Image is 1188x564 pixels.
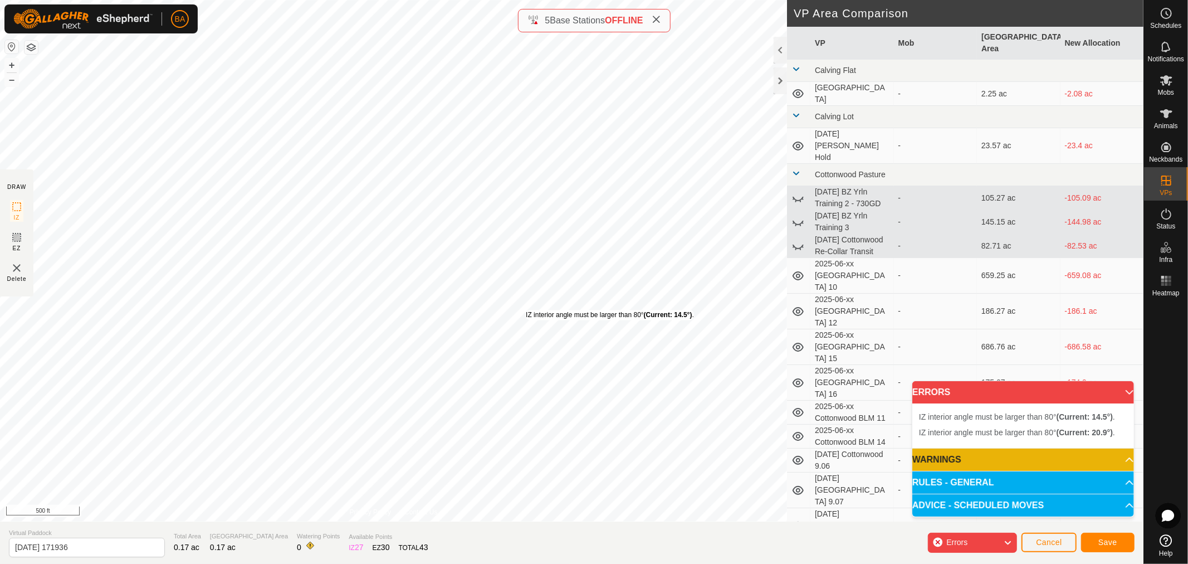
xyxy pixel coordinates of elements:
[815,66,856,75] span: Calving Flat
[7,275,27,283] span: Delete
[912,471,1134,494] p-accordion-header: RULES - GENERAL
[898,520,972,532] div: -
[810,82,893,106] td: [GEOGRAPHIC_DATA]
[977,210,1060,234] td: 145.15 ac
[350,507,392,517] a: Privacy Policy
[810,210,893,234] td: [DATE] BZ Yrln Training 3
[1144,530,1188,561] a: Help
[526,310,694,320] div: IZ interior angle must be larger than 80° .
[794,7,1143,20] h2: VP Area Comparison
[898,341,972,353] div: -
[898,140,972,152] div: -
[810,186,893,210] td: [DATE] BZ Yrln Training 2 - 730GD
[898,240,972,252] div: -
[9,528,165,538] span: Virtual Paddock
[1021,533,1077,552] button: Cancel
[977,258,1060,294] td: 659.25 ac
[1057,412,1113,421] b: (Current: 14.5°)
[1081,533,1135,552] button: Save
[912,455,961,464] span: WARNINGS
[1060,329,1143,365] td: -686.58 ac
[399,542,428,553] div: TOTAL
[1060,258,1143,294] td: -659.08 ac
[175,13,185,25] span: BA
[349,532,428,542] span: Available Points
[550,16,605,25] span: Base Stations
[912,403,1134,448] p-accordion-content: ERRORS
[898,407,972,419] div: -
[1150,22,1181,29] span: Schedules
[1152,290,1180,296] span: Heatmap
[1060,234,1143,258] td: -82.53 ac
[815,170,886,179] span: Cottonwood Pasture
[912,388,950,397] span: ERRORS
[898,216,972,228] div: -
[1159,550,1173,557] span: Help
[210,532,288,541] span: [GEOGRAPHIC_DATA] Area
[404,507,437,517] a: Contact Us
[898,192,972,204] div: -
[977,365,1060,401] td: 175.07 ac
[14,213,20,222] span: IZ
[13,9,153,29] img: Gallagher Logo
[1149,156,1182,163] span: Neckbands
[210,543,236,552] span: 0.17 ac
[919,412,1115,421] span: IZ interior angle must be larger than 80° .
[644,312,692,319] b: (Current: 14.5°)
[810,329,893,365] td: 2025-06-xx [GEOGRAPHIC_DATA] 15
[898,377,972,388] div: -
[912,501,1044,510] span: ADVICE - SCHEDULED MOVES
[174,532,201,541] span: Total Area
[912,494,1134,517] p-accordion-header: ADVICE - SCHEDULED MOVES
[919,428,1115,437] span: IZ interior angle must be larger than 80° .
[1060,186,1143,210] td: -105.09 ac
[297,543,301,552] span: 0
[1060,294,1143,329] td: -186.1 ac
[25,41,38,54] button: Map Layers
[1060,82,1143,106] td: -2.08 ac
[810,258,893,294] td: 2025-06-xx [GEOGRAPHIC_DATA] 10
[810,401,893,425] td: 2025-06-xx Cottonwood BLM 11
[1158,89,1174,96] span: Mobs
[10,261,23,275] img: VP
[810,27,893,60] th: VP
[1060,128,1143,164] td: -23.4 ac
[977,234,1060,258] td: 82.71 ac
[605,16,643,25] span: OFFLINE
[898,305,972,317] div: -
[1057,428,1113,437] b: (Current: 20.9°)
[946,538,967,547] span: Errors
[810,365,893,401] td: 2025-06-xx [GEOGRAPHIC_DATA] 16
[898,270,972,281] div: -
[894,27,977,60] th: Mob
[912,478,994,487] span: RULES - GENERAL
[349,542,363,553] div: IZ
[898,484,972,496] div: -
[1098,538,1117,547] span: Save
[810,473,893,508] td: [DATE] [GEOGRAPHIC_DATA] 9.07
[419,543,428,552] span: 43
[1159,256,1172,263] span: Infra
[912,449,1134,471] p-accordion-header: WARNINGS
[977,329,1060,365] td: 686.76 ac
[381,543,390,552] span: 30
[810,128,893,164] td: [DATE] [PERSON_NAME] Hold
[1160,189,1172,196] span: VPs
[810,449,893,473] td: [DATE] Cottonwood 9.06
[912,381,1134,403] p-accordion-header: ERRORS
[545,16,550,25] span: 5
[815,112,854,121] span: Calving Lot
[898,431,972,443] div: -
[174,543,199,552] span: 0.17 ac
[898,455,972,466] div: -
[297,532,340,541] span: Watering Points
[1148,56,1184,62] span: Notifications
[7,183,26,191] div: DRAW
[5,73,18,86] button: –
[977,186,1060,210] td: 105.27 ac
[13,244,21,252] span: EZ
[5,40,18,54] button: Reset Map
[1060,210,1143,234] td: -144.98 ac
[898,88,972,100] div: -
[1154,123,1178,129] span: Animals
